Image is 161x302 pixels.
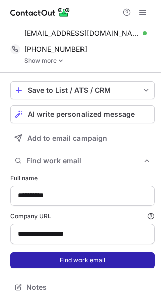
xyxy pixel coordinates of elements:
[28,110,135,118] span: AI write personalized message
[10,129,155,147] button: Add to email campaign
[10,105,155,123] button: AI write personalized message
[24,57,155,64] a: Show more
[28,86,137,94] div: Save to List / ATS / CRM
[10,81,155,99] button: save-profile-one-click
[58,57,64,64] img: -
[10,174,155,183] label: Full name
[24,45,87,54] span: [PHONE_NUMBER]
[10,252,155,268] button: Find work email
[10,212,155,221] label: Company URL
[24,29,139,38] span: [EMAIL_ADDRESS][DOMAIN_NAME]
[10,6,70,18] img: ContactOut v5.3.10
[10,280,155,294] button: Notes
[26,283,151,292] span: Notes
[10,154,155,168] button: Find work email
[27,134,107,142] span: Add to email campaign
[26,156,143,165] span: Find work email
